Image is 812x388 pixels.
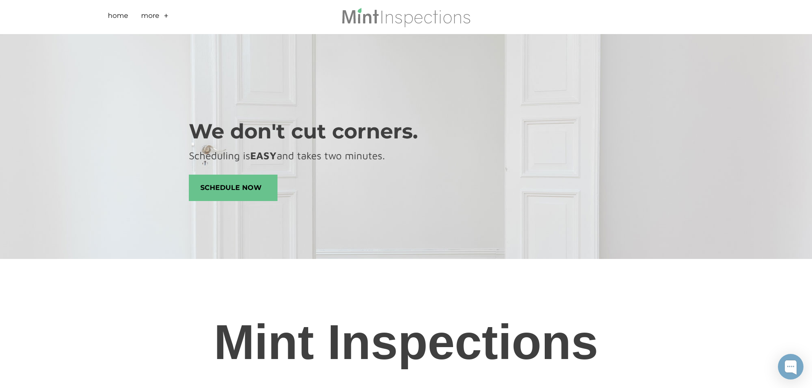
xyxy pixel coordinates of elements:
[341,7,471,27] img: Mint Inspections
[108,11,128,24] a: Home
[189,149,385,161] font: Scheduling is and takes two minutes.
[189,119,418,144] font: We don't cut corners.
[189,175,277,201] span: schedule now
[164,11,169,24] a: +
[141,11,159,24] a: More
[189,175,277,201] a: schedule now
[250,149,277,161] strong: EASY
